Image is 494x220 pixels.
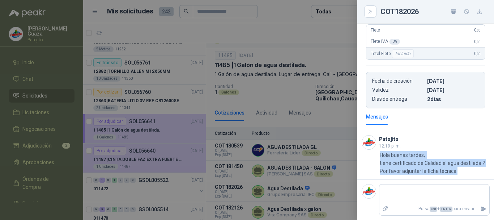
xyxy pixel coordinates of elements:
p: Pulsa + para enviar [392,203,478,215]
p: [DATE] [427,78,479,84]
button: Enviar [477,203,489,215]
span: ,00 [476,52,481,56]
span: ,00 [476,28,481,32]
span: Flete IVA [371,39,400,45]
div: 0 % [389,39,400,45]
img: Company Logo [362,184,376,198]
img: Company Logo [362,136,376,149]
p: 2 dias [427,96,479,102]
span: ,00 [476,40,481,44]
button: Close [366,7,375,16]
p: [DATE] [427,87,479,93]
span: 0 [474,51,481,56]
p: Días de entrega [372,96,424,102]
span: 0 [474,28,481,33]
div: Mensajes [366,113,388,121]
label: Adjuntar archivos [379,203,392,215]
span: ENTER [440,207,452,212]
span: Flete [371,28,380,33]
p: Hola buenas tardes, tiene certificado de Calidad el agua destilada ? Por favor adjuntar la ficha ... [380,151,485,175]
div: Incluido [392,49,414,58]
span: 12:19 p. m. [379,144,401,149]
div: COT182026 [380,6,485,17]
p: Validez [372,87,424,93]
h3: Patojito [379,137,399,141]
p: Fecha de creación [372,78,424,84]
span: Total Flete [371,49,415,58]
span: 0 [474,39,481,44]
span: Ctrl [430,207,437,212]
